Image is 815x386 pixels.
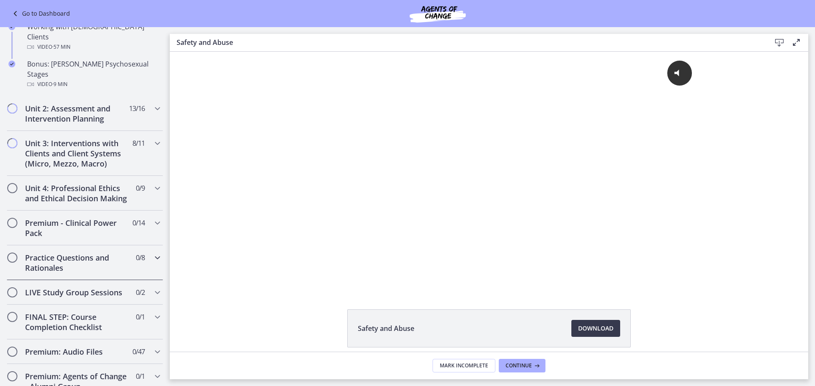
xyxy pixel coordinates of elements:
[25,287,129,297] h2: LIVE Study Group Sessions
[506,362,532,369] span: Continue
[52,42,70,52] span: · 57 min
[132,218,145,228] span: 0 / 14
[27,22,160,52] div: Working with [DEMOGRAPHIC_DATA] Clients
[27,42,160,52] div: Video
[129,103,145,114] span: 13 / 16
[25,347,129,357] h2: Premium: Audio Files
[571,320,620,337] a: Download
[170,52,808,290] iframe: Video Lesson
[25,253,129,273] h2: Practice Questions and Rationales
[136,371,145,381] span: 0 / 1
[136,287,145,297] span: 0 / 2
[136,253,145,263] span: 0 / 8
[8,61,15,67] i: Completed
[387,3,489,24] img: Agents of Change
[27,59,160,89] div: Bonus: [PERSON_NAME] Psychosexual Stages
[177,37,757,47] h3: Safety and Abuse
[136,183,145,193] span: 0 / 9
[25,183,129,203] h2: Unit 4: Professional Ethics and Ethical Decision Making
[578,323,613,333] span: Download
[52,79,67,89] span: · 9 min
[499,359,545,372] button: Continue
[25,138,129,169] h2: Unit 3: Interventions with Clients and Client Systems (Micro, Mezzo, Macro)
[358,323,414,333] span: Safety and Abuse
[27,79,160,89] div: Video
[10,8,70,19] a: Go to Dashboard
[433,359,495,372] button: Mark Incomplete
[25,103,129,124] h2: Unit 2: Assessment and Intervention Planning
[440,362,488,369] span: Mark Incomplete
[132,347,145,357] span: 0 / 47
[25,312,129,332] h2: FINAL STEP: Course Completion Checklist
[132,138,145,148] span: 8 / 11
[136,312,145,322] span: 0 / 1
[25,218,129,238] h2: Premium - Clinical Power Pack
